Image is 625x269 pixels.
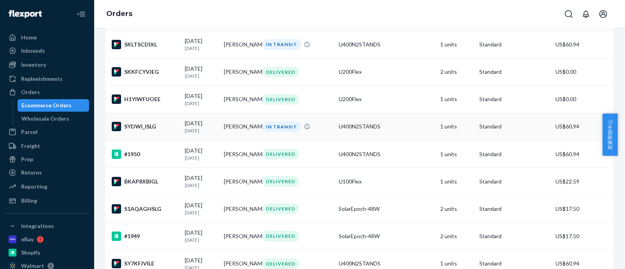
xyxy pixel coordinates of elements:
div: Prep [21,155,33,163]
a: Prep [5,153,89,166]
button: Open Search Box [561,6,577,22]
div: [DATE] [185,201,218,216]
a: Home [5,31,89,44]
div: BKAP8XBIGL [112,177,179,186]
td: US$0.00 [552,58,613,86]
div: DELIVERED [262,94,299,105]
p: [DATE] [185,237,218,243]
div: [DATE] [185,65,218,79]
td: 2 units [437,195,476,223]
td: 1 units [437,113,476,140]
div: U400N2STANDS [339,150,434,158]
div: DELIVERED [262,258,299,269]
div: DELIVERED [262,149,299,159]
p: Standard [479,68,549,76]
p: [DATE] [185,155,218,161]
img: Flexport logo [9,10,42,18]
div: DELIVERED [262,231,299,241]
div: S1AQAGHSLG [112,204,179,214]
div: DELIVERED [262,203,299,214]
p: [DATE] [185,209,218,216]
a: Orders [106,9,132,18]
button: 卖家帮助中心 [602,114,618,156]
div: U200Flex [339,68,434,76]
td: 1 units [437,86,476,113]
div: Inventory [21,61,46,69]
div: SY7KFJVILE [112,259,179,268]
div: IN TRANSIT [262,121,301,132]
p: [DATE] [185,73,218,79]
td: US$60.94 [552,113,613,140]
td: [PERSON_NAME] [221,58,260,86]
div: [DATE] [185,174,218,189]
td: [PERSON_NAME] [221,86,260,113]
a: Billing [5,194,89,207]
td: 1 units [437,31,476,58]
a: Parcel [5,126,89,138]
td: [PERSON_NAME] [221,168,260,195]
div: Replenishments [21,75,62,83]
div: U400N2STANDS [339,260,434,267]
a: Ecommerce Orders [18,99,89,112]
div: SKLTSCDIXL [112,40,179,49]
div: [DATE] [185,37,218,52]
div: Ecommerce Orders [21,102,71,109]
div: Home [21,34,37,41]
div: Wholesale Orders [21,115,69,123]
p: Standard [479,205,549,213]
a: Shopify [5,246,89,259]
td: US$0.00 [552,86,613,113]
td: 2 units [437,58,476,86]
div: U400N2STANDS [339,123,434,130]
div: Shopify [21,249,40,257]
p: [DATE] [185,100,218,107]
div: H1YIWFUOEE [112,94,179,104]
p: [DATE] [185,45,218,52]
td: US$22.59 [552,168,613,195]
div: #1949 [112,232,179,241]
a: Inventory [5,59,89,71]
div: [DATE] [185,92,218,107]
button: Integrations [5,220,89,232]
div: [DATE] [185,229,218,243]
div: Inbounds [21,47,45,55]
div: DELIVERED [262,176,299,187]
p: Standard [479,260,549,267]
td: [PERSON_NAME] [221,113,260,140]
p: Standard [479,178,549,185]
div: U100Flex [339,178,434,185]
button: Open notifications [578,6,594,22]
button: Close Navigation [73,6,89,22]
p: [DATE] [185,127,218,134]
div: U200Flex [339,95,434,103]
td: US$17.50 [552,195,613,223]
td: [PERSON_NAME] [221,195,260,223]
div: DELIVERED [262,67,299,77]
div: Integrations [21,222,54,230]
p: Standard [479,232,549,240]
a: Wholesale Orders [18,112,89,125]
td: US$17.50 [552,223,613,250]
div: [DATE] [185,119,218,134]
p: Standard [479,123,549,130]
div: eBay [21,235,34,243]
td: 2 units [437,223,476,250]
div: IN TRANSIT [262,39,301,50]
div: SolarEpoch-48W [339,232,434,240]
p: Standard [479,95,549,103]
a: Orders [5,86,89,98]
td: [PERSON_NAME] [221,141,260,168]
div: Reporting [21,183,47,191]
a: Reporting [5,180,89,193]
a: Freight [5,140,89,152]
ol: breadcrumbs [100,3,139,25]
div: SKKFCYVJEG [112,67,179,77]
p: Standard [479,150,549,158]
div: [DATE] [185,147,218,161]
button: Open account menu [595,6,611,22]
div: Orders [21,88,40,96]
p: Standard [479,41,549,48]
div: SYDWI_ISLG [112,122,179,131]
div: U400N2STANDS [339,41,434,48]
